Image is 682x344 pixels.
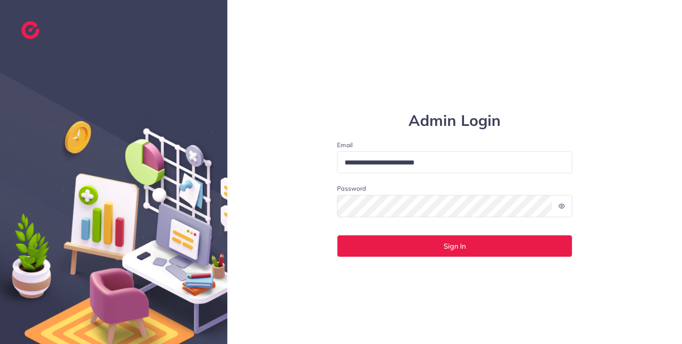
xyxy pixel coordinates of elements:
img: logo [21,21,40,39]
span: Sign In [444,242,466,250]
h1: Admin Login [337,112,572,130]
label: Password [337,184,366,193]
label: Email [337,141,572,149]
button: Sign In [337,235,572,257]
